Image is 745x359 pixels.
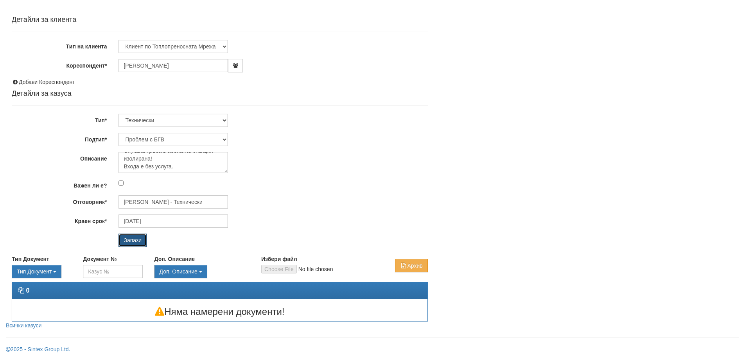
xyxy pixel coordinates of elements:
label: Избери файл [261,255,297,263]
label: Отговорник* [6,195,113,206]
input: Търсене по Име / Имейл [118,195,228,209]
label: Важен ли е? [6,179,113,189]
a: 2025 - Sintex Group Ltd. [6,346,70,352]
label: Доп. Описание [154,255,195,263]
div: Двоен клик, за изчистване на избраната стойност. [154,265,250,278]
label: Тип на клиента [6,40,113,50]
h3: Няма намерени документи! [12,307,427,317]
input: Казус № [83,265,142,278]
span: Тип Документ [17,268,52,275]
label: Подтип* [6,133,113,143]
div: Добави Кореспондент [12,78,428,86]
h4: Детайли за казуса [12,90,428,98]
label: Кореспондент* [6,59,113,70]
a: Всички казуси [6,322,41,329]
label: Описание [6,152,113,163]
button: Тип Документ [12,265,61,278]
h4: Детайли за клиента [12,16,428,24]
input: Търсене по Име / Имейл [118,214,228,228]
button: Архив [395,259,427,272]
strong: 0 [26,287,29,294]
label: Краен срок* [6,214,113,225]
label: Документ № [83,255,117,263]
span: Доп. Описание [160,268,197,275]
input: Запази [118,234,147,247]
input: ЕГН/Име/Адрес/Аб.№/Парт.№/Тел./Email [118,59,228,72]
div: Двоен клик, за изчистване на избраната стойност. [12,265,71,278]
button: Доп. Описание [154,265,207,278]
label: Тип Документ [12,255,49,263]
